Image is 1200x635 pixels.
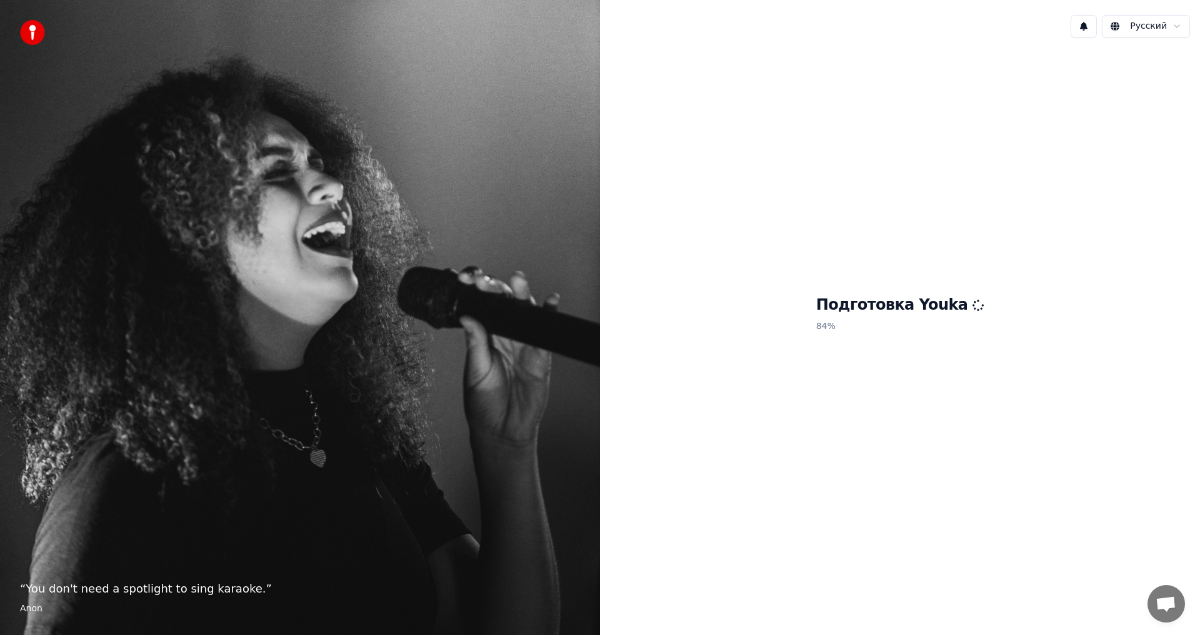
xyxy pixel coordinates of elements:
img: youka [20,20,45,45]
footer: Anon [20,603,580,615]
div: Открытый чат [1147,585,1185,623]
p: “ You don't need a spotlight to sing karaoke. ” [20,580,580,598]
p: 84 % [816,315,984,338]
h1: Подготовка Youka [816,295,984,315]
